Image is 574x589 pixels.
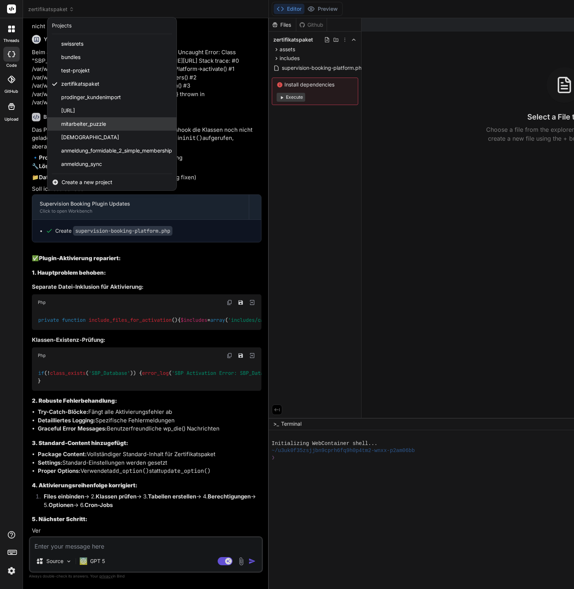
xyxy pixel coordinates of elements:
img: settings [5,565,18,577]
span: Create a new project [62,179,112,186]
span: [URL] [61,107,75,114]
label: code [6,62,17,69]
span: zertifikatspaket [61,80,99,88]
label: threads [3,37,19,44]
span: swissrets [61,40,83,48]
span: prodinger_kundenimport [61,94,121,101]
span: [DEMOGRAPHIC_DATA] [61,134,119,141]
span: anmeldung_formidable_2_simple_membership [61,147,172,154]
label: Upload [4,116,19,122]
span: anmeldung_sync [61,160,102,168]
div: Projects [52,22,72,29]
span: bundles [61,53,80,61]
span: mitarbeiter_puzzle [61,120,106,128]
span: test-projekt [61,67,90,74]
label: GitHub [4,88,18,95]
